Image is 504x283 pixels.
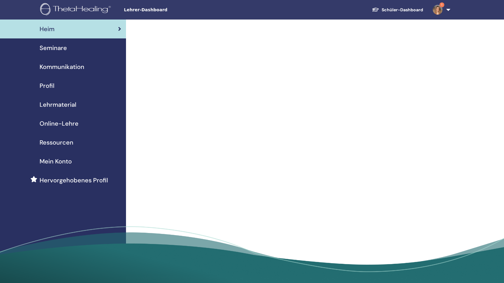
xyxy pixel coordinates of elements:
a: Schüler-Dashboard [367,4,428,16]
span: 1 [439,2,444,7]
span: Seminare [40,43,67,52]
span: Ressourcen [40,138,73,147]
span: Online-Lehre [40,119,79,128]
img: default.jpg [433,5,443,15]
span: Lehrmaterial [40,100,76,109]
span: Heim [40,24,54,34]
span: Profil [40,81,54,90]
span: Hervorgehobenes Profil [40,176,108,185]
img: logo.png [40,3,113,17]
span: Mein Konto [40,157,72,166]
span: Kommunikation [40,62,84,71]
span: Lehrer-Dashboard [124,7,215,13]
img: graduation-cap-white.svg [372,7,379,12]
